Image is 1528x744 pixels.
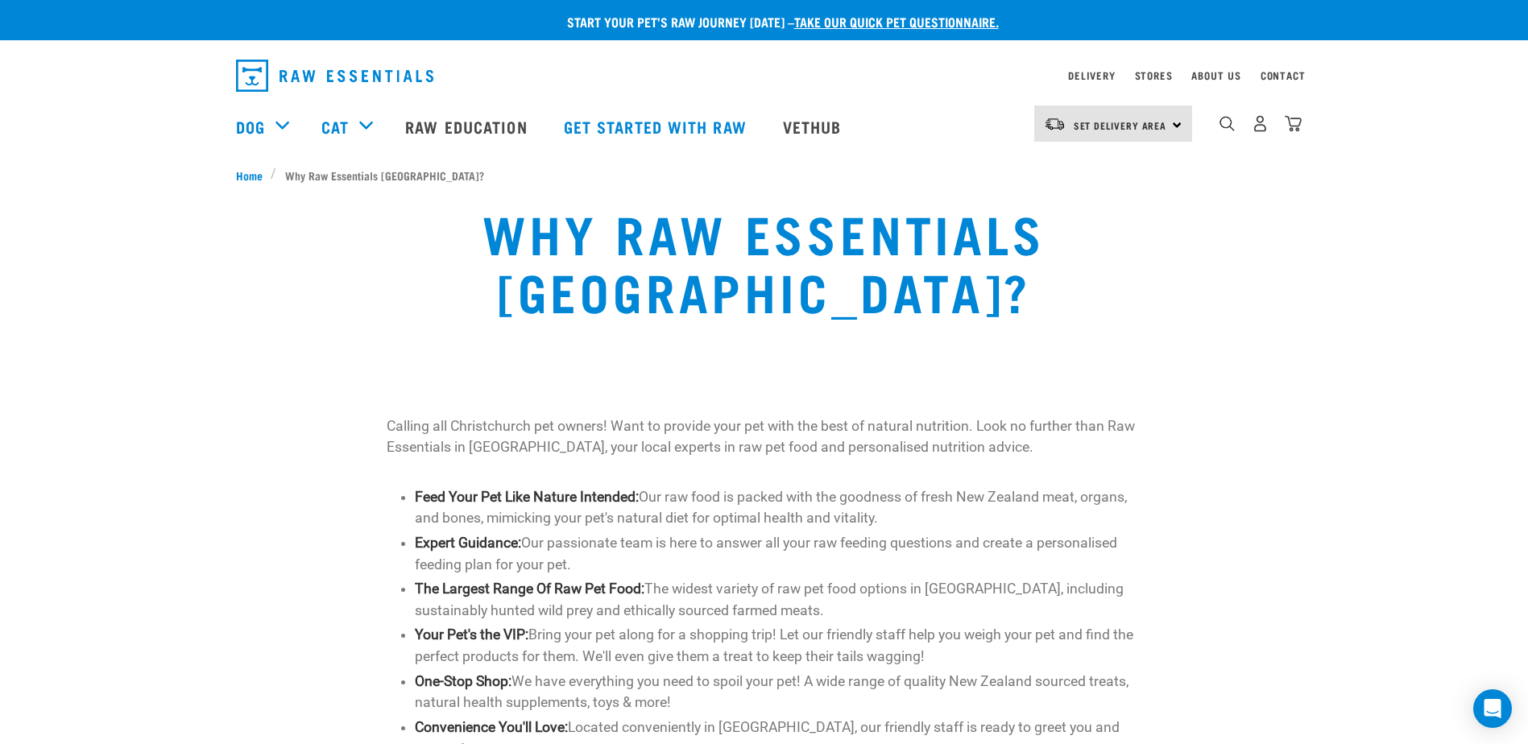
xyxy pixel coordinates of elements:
[415,581,644,597] strong: The Largest Range Of Raw Pet Food:
[236,167,271,184] a: Home
[1191,72,1240,78] a: About Us
[415,673,511,689] strong: One-Stop Shop:
[387,415,1141,458] p: Calling all Christchurch pet owners! Want to provide your pet with the best of natural nutrition....
[1285,115,1302,132] img: home-icon@2x.png
[415,489,639,505] strong: Feed Your Pet Like Nature Intended:
[415,719,568,735] strong: Convenience You'll Love:
[415,671,1141,713] li: We have everything you need to spoil your pet! A wide range of quality New Zealand sourced treats...
[223,53,1306,98] nav: dropdown navigation
[415,626,528,643] strong: Your Pet's the VIP:
[1074,122,1167,128] span: Set Delivery Area
[236,114,265,138] a: Dog
[284,203,1244,319] h1: Why Raw Essentials [GEOGRAPHIC_DATA]?
[548,94,767,159] a: Get started with Raw
[1068,72,1115,78] a: Delivery
[236,167,263,184] span: Home
[321,114,349,138] a: Cat
[415,624,1141,667] li: Bring your pet along for a shopping trip! Let our friendly staff help you weigh your pet and find...
[236,167,1293,184] nav: breadcrumbs
[1135,72,1173,78] a: Stores
[1261,72,1306,78] a: Contact
[415,532,1141,575] li: Our passionate team is here to answer all your raw feeding questions and create a personalised fe...
[415,486,1141,529] li: Our raw food is packed with the goodness of fresh New Zealand meat, organs, and bones, mimicking ...
[1473,689,1512,728] div: Open Intercom Messenger
[389,94,547,159] a: Raw Education
[1044,117,1066,131] img: van-moving.png
[794,18,999,25] a: take our quick pet questionnaire.
[1252,115,1269,132] img: user.png
[236,60,433,92] img: Raw Essentials Logo
[415,535,521,551] strong: Expert Guidance:
[415,578,1141,621] li: The widest variety of raw pet food options in [GEOGRAPHIC_DATA], including sustainably hunted wil...
[767,94,862,159] a: Vethub
[1220,116,1235,131] img: home-icon-1@2x.png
